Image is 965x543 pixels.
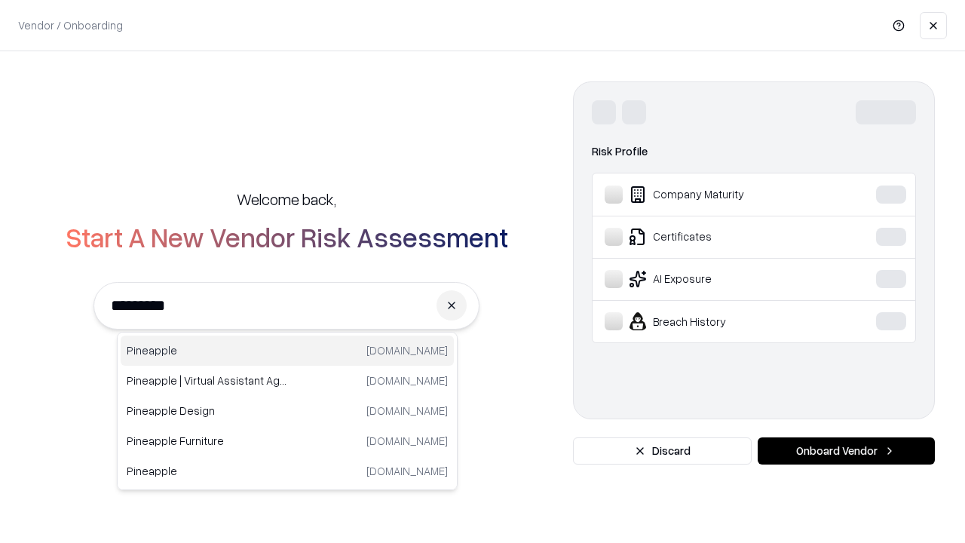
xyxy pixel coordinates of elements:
[127,463,287,479] p: Pineapple
[127,403,287,419] p: Pineapple Design
[366,403,448,419] p: [DOMAIN_NAME]
[127,373,287,388] p: Pineapple | Virtual Assistant Agency
[366,433,448,449] p: [DOMAIN_NAME]
[758,437,935,465] button: Onboard Vendor
[117,332,458,490] div: Suggestions
[18,17,123,33] p: Vendor / Onboarding
[366,463,448,479] p: [DOMAIN_NAME]
[127,433,287,449] p: Pineapple Furniture
[366,342,448,358] p: [DOMAIN_NAME]
[66,222,508,252] h2: Start A New Vendor Risk Assessment
[573,437,752,465] button: Discard
[366,373,448,388] p: [DOMAIN_NAME]
[605,186,830,204] div: Company Maturity
[127,342,287,358] p: Pineapple
[592,143,916,161] div: Risk Profile
[605,228,830,246] div: Certificates
[237,189,336,210] h5: Welcome back,
[605,270,830,288] div: AI Exposure
[605,312,830,330] div: Breach History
